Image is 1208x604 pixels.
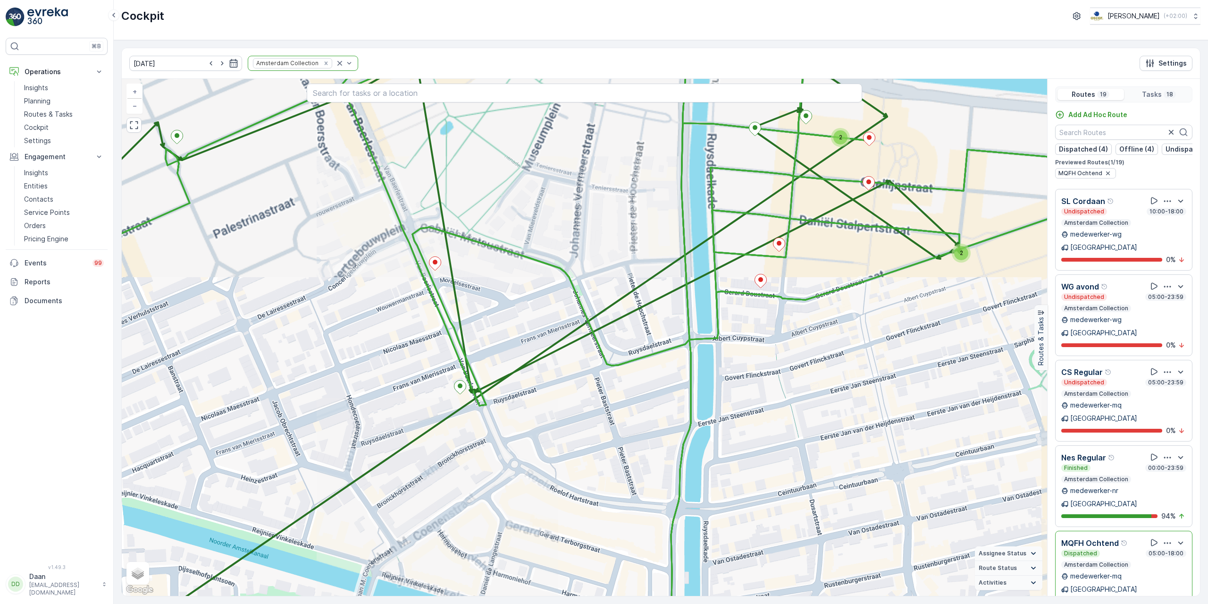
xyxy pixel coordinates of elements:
[960,249,963,256] span: 2
[27,8,68,26] img: logo_light-DOdMpM7g.png
[29,572,97,581] p: Daan
[975,561,1042,576] summary: Route Status
[20,193,108,206] a: Contacts
[20,121,108,134] a: Cockpit
[1063,305,1129,312] p: Amsterdam Collection
[1099,91,1107,98] p: 19
[133,87,137,95] span: +
[1070,499,1137,509] p: [GEOGRAPHIC_DATA]
[307,84,862,102] input: Search for tasks or a location
[24,168,48,178] p: Insights
[1158,59,1187,68] p: Settings
[1070,585,1137,594] p: [GEOGRAPHIC_DATA]
[121,9,164,24] p: Cockpit
[1068,110,1127,119] p: Add Ad Hoc Route
[1105,368,1112,376] div: Help Tooltip Icon
[20,232,108,246] a: Pricing Engine
[1147,379,1184,386] p: 05:00-23:59
[1036,317,1046,366] p: Routes & Tasks
[1070,315,1122,324] p: medewerker-wg
[1055,144,1112,155] button: Dispatched (4)
[1055,110,1127,119] a: Add Ad Hoc Route
[1166,91,1174,98] p: 18
[1090,11,1104,21] img: basis-logo_rgb2x.png
[25,67,89,77] p: Operations
[24,181,48,191] p: Entities
[6,291,108,310] a: Documents
[1166,340,1176,350] p: 0 %
[1121,539,1128,547] div: Help Tooltip Icon
[1161,511,1176,521] p: 94 %
[127,99,142,113] a: Zoom Out
[127,85,142,99] a: Zoom In
[127,563,148,584] a: Layers
[1142,90,1162,99] p: Tasks
[1055,125,1192,140] input: Search Routes
[24,123,49,132] p: Cockpit
[1119,145,1154,154] p: Offline (4)
[1149,208,1184,215] p: 10:00-18:00
[92,43,101,50] p: ⌘B
[24,208,70,217] p: Service Points
[20,94,108,108] a: Planning
[979,550,1026,557] span: Assignee Status
[1061,281,1099,292] p: WG avond
[24,221,46,230] p: Orders
[1107,197,1115,205] div: Help Tooltip Icon
[1070,571,1122,581] p: medewerker-mq
[24,195,53,204] p: Contacts
[1063,476,1129,483] p: Amsterdam Collection
[979,564,1017,572] span: Route Status
[1070,400,1122,410] p: medewerker-mq
[124,584,155,596] img: Google
[25,258,87,268] p: Events
[20,81,108,94] a: Insights
[25,296,104,306] p: Documents
[1063,208,1105,215] p: Undispatched
[1055,159,1192,166] p: Previewed Routes ( 1 / 19 )
[952,244,971,263] div: 2
[6,254,108,272] a: Events99
[321,60,331,67] div: Remove Amsterdam Collection
[1147,293,1184,301] p: 05:00-23:59
[839,134,842,141] span: 2
[1070,328,1137,338] p: [GEOGRAPHIC_DATA]
[133,102,137,110] span: −
[8,577,23,592] div: DD
[1063,464,1089,472] p: Finished
[1070,486,1118,495] p: medewerker-nr
[20,166,108,179] a: Insights
[1164,12,1187,20] p: ( +02:00 )
[6,62,108,81] button: Operations
[20,206,108,219] a: Service Points
[1108,454,1116,461] div: Help Tooltip Icon
[94,259,102,267] p: 99
[6,8,25,26] img: logo
[1166,255,1176,264] p: 0 %
[975,546,1042,561] summary: Assignee Status
[20,108,108,121] a: Routes & Tasks
[1101,283,1108,290] div: Help Tooltip Icon
[1061,196,1105,207] p: SL Cordaan
[24,136,51,145] p: Settings
[831,128,850,147] div: 2
[1061,366,1103,378] p: CS Regular
[6,564,108,570] span: v 1.49.3
[979,579,1007,587] span: Activities
[1107,11,1160,21] p: [PERSON_NAME]
[29,581,97,596] p: [EMAIL_ADDRESS][DOMAIN_NAME]
[1070,414,1137,423] p: [GEOGRAPHIC_DATA]
[25,277,104,287] p: Reports
[24,234,68,244] p: Pricing Engine
[1090,8,1200,25] button: [PERSON_NAME](+02:00)
[1059,145,1108,154] p: Dispatched (4)
[1061,452,1106,463] p: Nes Regular
[1140,56,1192,71] button: Settings
[1070,230,1122,239] p: medewerker-wg
[25,152,89,162] p: Engagement
[6,572,108,596] button: DDDaan[EMAIL_ADDRESS][DOMAIN_NAME]
[1166,426,1176,435] p: 0 %
[1061,537,1119,549] p: MQFH Ochtend
[1072,90,1095,99] p: Routes
[20,219,108,232] a: Orders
